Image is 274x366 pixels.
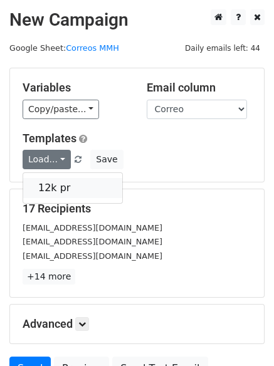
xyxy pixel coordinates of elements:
[23,223,162,233] small: [EMAIL_ADDRESS][DOMAIN_NAME]
[23,132,76,145] a: Templates
[23,202,251,216] h5: 17 Recipients
[181,41,265,55] span: Daily emails left: 44
[181,43,265,53] a: Daily emails left: 44
[23,317,251,331] h5: Advanced
[90,150,123,169] button: Save
[23,100,99,119] a: Copy/paste...
[23,237,162,246] small: [EMAIL_ADDRESS][DOMAIN_NAME]
[211,306,274,366] iframe: Chat Widget
[23,81,128,95] h5: Variables
[66,43,119,53] a: Correos MMH
[211,306,274,366] div: Widget de chat
[23,251,162,261] small: [EMAIL_ADDRESS][DOMAIN_NAME]
[147,81,252,95] h5: Email column
[23,178,122,198] a: 12k pr
[23,150,71,169] a: Load...
[9,43,119,53] small: Google Sheet:
[23,269,75,285] a: +14 more
[9,9,265,31] h2: New Campaign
